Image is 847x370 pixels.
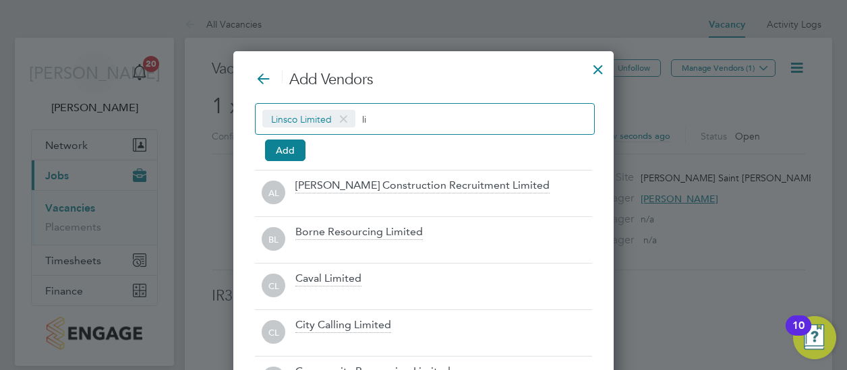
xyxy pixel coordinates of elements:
div: Caval Limited [295,272,361,286]
span: AL [262,181,285,205]
div: 10 [792,326,805,343]
span: BL [262,228,285,251]
div: Borne Resourcing Limited [295,225,423,240]
span: Linsco Limited [262,110,355,127]
h3: Add Vendors [255,70,592,90]
span: CL [262,274,285,298]
span: CL [262,321,285,344]
input: Search vendors... [362,110,446,127]
div: [PERSON_NAME] Construction Recruitment Limited [295,179,550,193]
button: Open Resource Center, 10 new notifications [793,316,836,359]
div: City Calling Limited [295,318,391,333]
button: Add [265,140,305,161]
